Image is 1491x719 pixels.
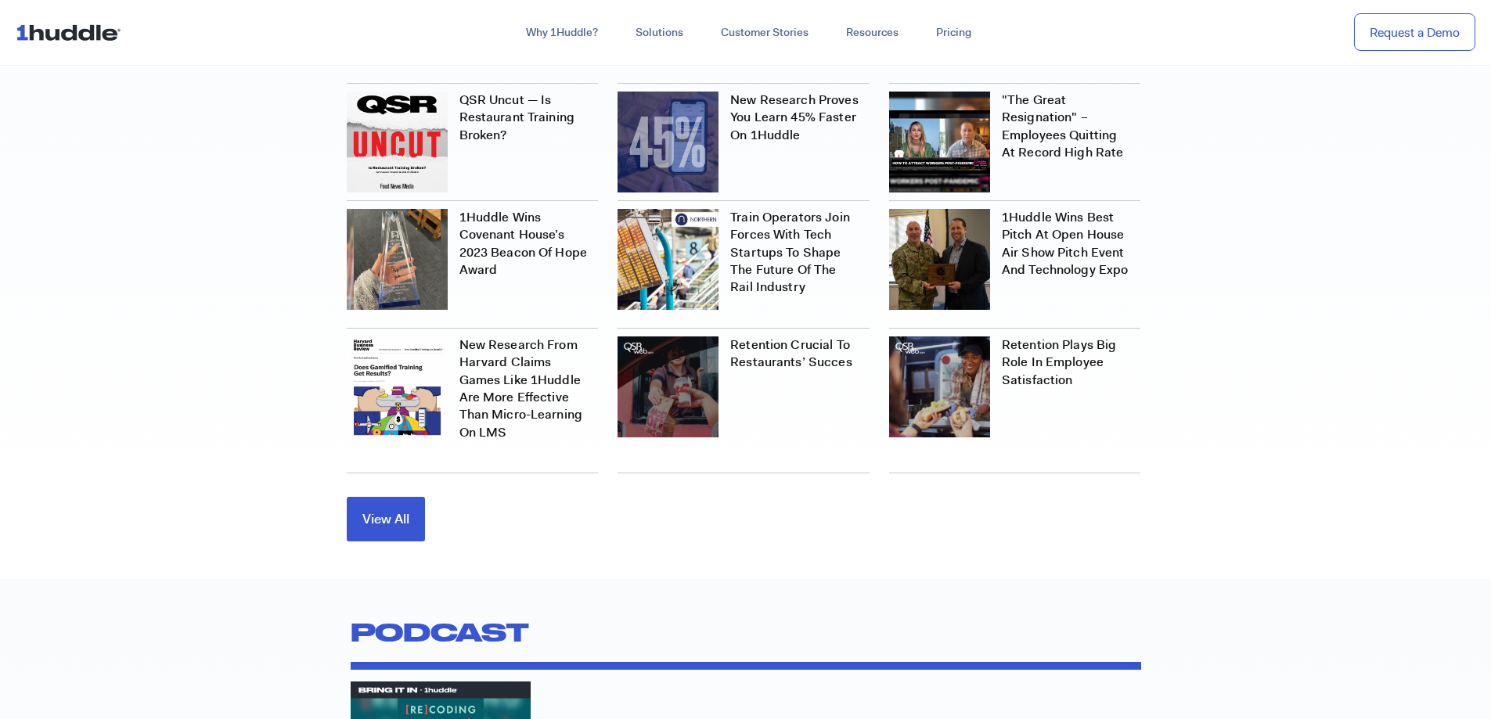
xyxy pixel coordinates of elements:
a: Resources [827,19,917,47]
img: Northern Rail [618,209,718,310]
a: Pricing [917,19,990,47]
a: QSR Uncut — Is Restaurant Training Broken? [459,92,574,143]
a: "The Great Resignation" – Employees Quitting At Record High Rate [1002,92,1123,160]
img: ... [16,17,128,47]
img: HBR Does Gamified Training Get Results_ copy 3 [347,336,448,437]
img: Cheddar July 2021 copy [889,92,990,192]
a: New Research Proves You Learn 45% Faster on 1Huddle [730,92,858,143]
img: Cov House 3 [347,209,448,310]
img: QSR Uncut [347,92,448,192]
a: Retention Crucial to Restaurants’ Succes [730,336,852,370]
img: retention-crucial-to-restaurants-success_-copy-300×300 [618,336,718,437]
a: New Research from Harvard Claims Games Like 1Huddle are More Effective than Micro-learning on LMS [459,336,582,440]
img: Untitled [618,92,718,192]
a: View All [347,497,425,541]
img: Retention-plays-big-role-in-employee-satisfaction–300×300 [889,336,990,437]
a: 1Huddle Wins Best Pitch at Open House Air Show Pitch Event and Technology Expo [1002,209,1128,278]
span: View All [362,512,409,526]
a: Customer Stories [702,19,827,47]
a: Why 1Huddle? [507,19,617,47]
a: Request a Demo [1354,13,1475,52]
a: 1Huddle Wins Covenant House’s 2023 Beacon of Hope Award [459,209,587,278]
img: Air Force Pitch [889,209,990,310]
a: Retention Plays Big Role in Employee Satisfaction [1002,336,1116,388]
a: Train operators join forces with tech startups to shape the future of the rail industry [730,209,850,296]
a: Solutions [617,19,702,47]
h2: PODCAST [351,610,1141,654]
